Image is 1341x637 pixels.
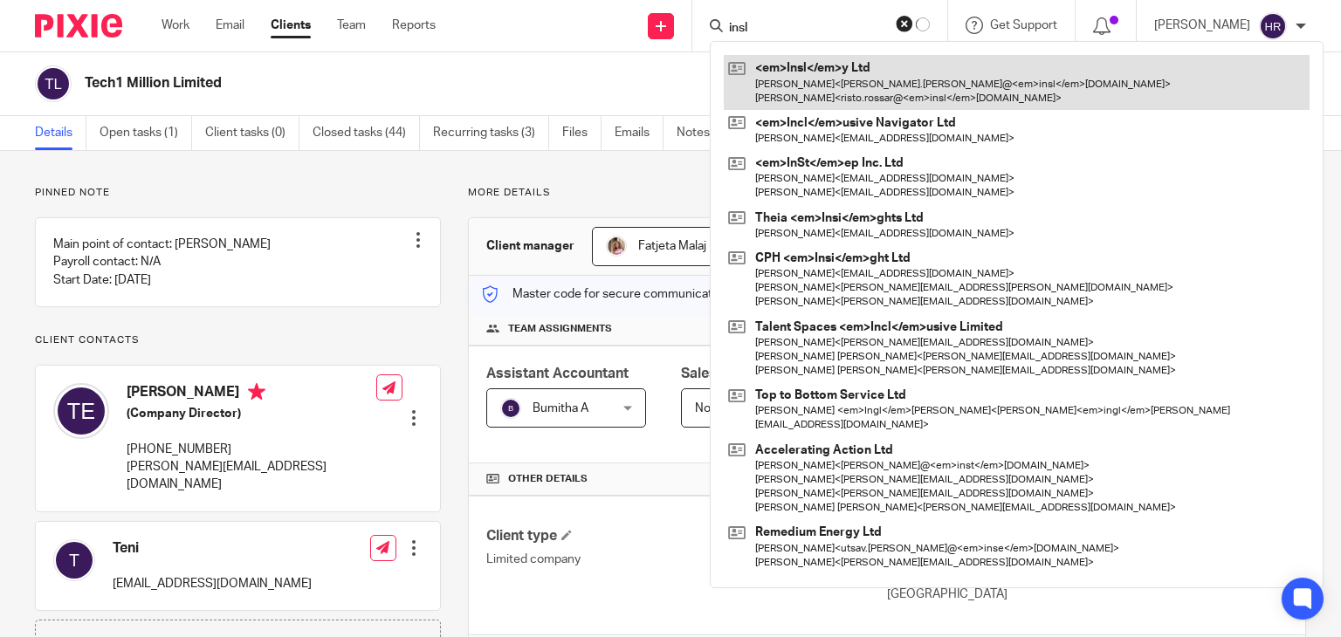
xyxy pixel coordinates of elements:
p: Client contacts [35,333,441,347]
span: Team assignments [508,322,612,336]
span: Other details [508,472,588,486]
a: Reports [392,17,436,34]
p: More details [468,186,1306,200]
h5: (Company Director) [127,405,376,422]
a: Team [337,17,366,34]
p: [EMAIL_ADDRESS][DOMAIN_NAME] [113,575,312,592]
i: Primary [248,383,265,401]
span: Bumitha A [533,402,588,414]
span: Get Support [990,19,1057,31]
p: Master code for secure communications and files [482,285,783,303]
img: svg%3E [53,383,109,439]
img: svg%3E [35,65,72,102]
p: [PERSON_NAME][EMAIL_ADDRESS][DOMAIN_NAME] [127,458,376,494]
a: Emails [615,116,664,150]
img: Pixie [35,14,122,38]
a: Details [35,116,86,150]
h4: Teni [113,539,312,558]
a: Open tasks (1) [100,116,192,150]
p: Limited company [486,551,887,568]
h4: [PERSON_NAME] [127,383,376,405]
button: Clear [896,15,913,32]
p: Pinned note [35,186,441,200]
svg: Results are loading [916,17,930,31]
img: svg%3E [53,539,95,581]
h2: Tech1 Million Limited [85,74,872,92]
p: [GEOGRAPHIC_DATA] [887,586,1288,603]
a: Email [216,17,244,34]
img: svg%3E [500,398,521,419]
a: Work [162,17,189,34]
a: Closed tasks (44) [313,116,420,150]
a: Files [562,116,602,150]
p: [PERSON_NAME] [1154,17,1250,34]
img: svg%3E [1259,12,1287,40]
span: Fatjeta Malaj [638,240,706,252]
p: [PHONE_NUMBER] [127,441,376,458]
h3: Client manager [486,237,574,255]
h4: Client type [486,527,887,545]
img: MicrosoftTeams-image%20(5).png [606,236,627,257]
a: Clients [271,17,311,34]
a: Recurring tasks (3) [433,116,549,150]
a: Notes (4) [677,116,740,150]
span: Assistant Accountant [486,366,629,380]
span: Sales Person [681,366,767,380]
span: Not selected [695,402,766,414]
a: Client tasks (0) [205,116,299,150]
input: Search [727,21,884,37]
